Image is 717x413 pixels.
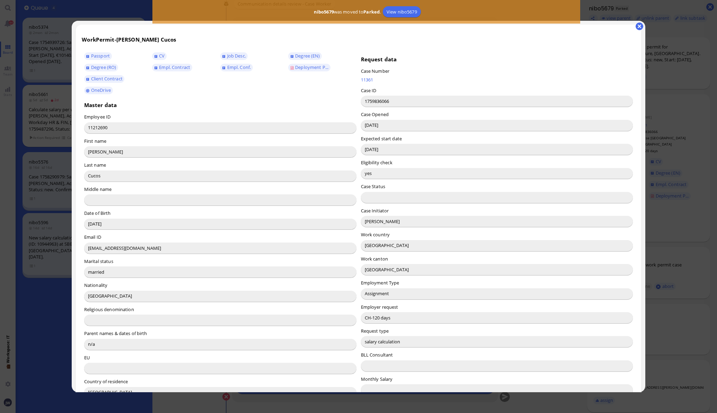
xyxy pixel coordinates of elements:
label: Employment Type [361,280,399,286]
span: was moved to . [312,9,383,15]
label: Case ID [361,87,377,94]
span: WorkPermit [82,36,114,43]
a: Job Desc. [220,52,248,60]
label: Religious denomination [84,306,134,313]
a: Empl. Contract [152,64,192,71]
label: Case Initiator [361,208,389,214]
label: Case Status [361,183,385,190]
span: Degree (RO) [91,64,116,70]
label: Monthly Salary [361,376,393,382]
span: Client Contract [91,76,123,82]
label: Employee ID [84,114,110,120]
label: Middle name [84,186,112,192]
body: Rich Text Area. Press ALT-0 for help. [6,7,251,159]
p: Best regards, BlueLake Legal [STREET_ADDRESS] [6,121,251,144]
span: Job Desc. [227,53,246,59]
label: EU [84,354,90,361]
label: Request type [361,328,389,334]
label: Employer request [361,304,398,310]
a: Client Contract [84,75,125,83]
label: Country of residence [84,378,128,385]
li: Job title mismatch: CV/ECL shows 'Custom Software Engineering Associate Manager' while [PERSON_NA... [19,81,251,96]
label: Last name [84,162,106,168]
label: BLL Consultant [361,352,393,358]
b: nibo5679 [314,9,334,15]
p: If you have any questions or need further assistance, please let me know. [6,109,251,116]
li: Role level discrepancy: Management position in CV/ECL vs technical engineering role in JD [19,96,251,104]
p: Dear Accenture, [6,7,251,15]
b: Parked [363,9,380,15]
h3: - [82,36,635,43]
a: CV [152,52,167,60]
span: Deployment P... [295,64,328,70]
a: Empl. Conf. [220,64,253,71]
label: Case Number [361,68,389,74]
strong: Important warnings [6,69,51,74]
a: 11361 [361,77,482,83]
label: First name [84,138,106,144]
span: Empl. Contract [159,64,190,70]
label: Work country [361,231,390,238]
a: Degree (RO) [84,64,118,71]
span: Empl. Conf. [227,64,251,70]
span: CV [159,53,165,59]
label: Nationality [84,282,107,288]
label: Marital status [84,258,113,264]
p: I hope this message finds you well. I'm writing to let you know that your requested salary calcul... [6,19,251,35]
strong: 9260 CHF [6,41,236,54]
label: Eligibility check [361,159,392,166]
span: Cucos [161,36,177,43]
a: View nibo5679 [383,6,421,17]
span: [PERSON_NAME] [116,36,159,43]
a: OneDrive [84,87,113,94]
a: Deployment P... [288,64,330,71]
h3: Request data [361,56,633,63]
h3: Master data [84,102,356,108]
span: Passport [91,53,110,59]
a: Degree (EN) [288,52,322,60]
strong: Heads-up: [6,61,29,67]
label: Email ID [84,234,101,240]
label: Case Opened [361,111,389,117]
label: Expected start date [361,135,402,142]
label: Parent names & dates of birth [84,330,147,336]
label: Work canton [361,256,388,262]
span: Degree (EN) [295,53,320,59]
label: Date of Birth [84,210,111,216]
p: The p25 monthly salary for 40.0 hours per week in [GEOGRAPHIC_DATA] ([GEOGRAPHIC_DATA]) is (SECO). [6,40,251,55]
a: Passport [84,52,112,60]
